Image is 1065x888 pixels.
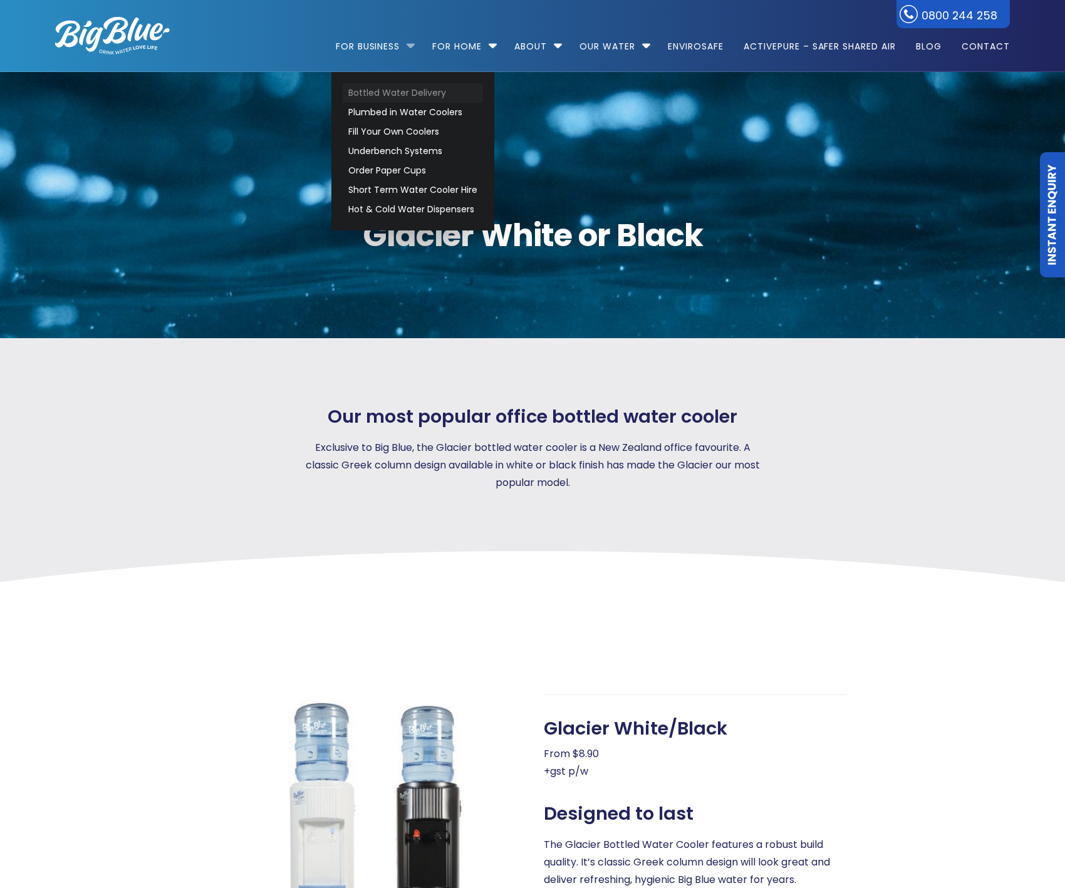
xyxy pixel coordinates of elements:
[343,122,483,142] a: Fill Your Own Coolers
[982,805,1047,870] iframe: Chatbot
[299,439,766,492] p: Exclusive to Big Blue, the Glacier bottled water cooler is a New Zealand office favourite. A clas...
[544,803,694,825] span: Designed to last
[544,718,727,740] span: Glacier White/Black
[343,142,483,161] a: Underbench Systems
[328,406,737,428] span: Our most popular office bottled water cooler
[343,83,483,103] a: Bottled Water Delivery
[343,180,483,200] a: Short Term Water Cooler Hire
[544,745,847,780] p: From $8.90 +gst p/w
[343,200,483,219] a: Hot & Cold Water Dispensers
[343,161,483,180] a: Order Paper Cups
[55,220,1010,251] span: Glacier White or Black
[343,103,483,122] a: Plumbed in Water Coolers
[55,17,170,54] img: logo
[1040,152,1065,277] a: Instant Enquiry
